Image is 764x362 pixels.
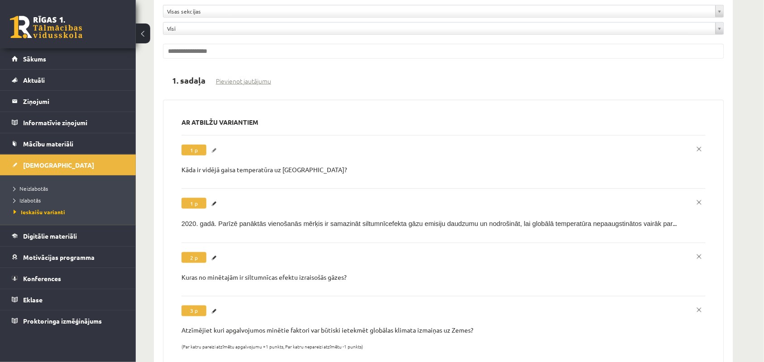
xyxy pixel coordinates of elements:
span: Visi [167,23,712,34]
span: 3 p [181,306,206,316]
a: Labot [211,252,220,264]
a: x [693,143,706,155]
legend: Informatīvie ziņojumi [23,112,124,133]
p: Kuras no minētajām ir siltumnīcas efektu izraisošās gāzes? [181,273,706,282]
span: 1 p [181,145,206,155]
a: Visas sekcijas [163,5,724,17]
a: Informatīvie ziņojumi [12,112,124,133]
a: Mācību materiāli [12,133,124,154]
a: Proktoringa izmēģinājums [12,310,124,331]
span: Ieskaišu varianti [14,208,65,216]
a: Ieskaišu varianti [14,208,127,216]
p: Atzīmējiet kuri apgalvojumos minētie faktori var būtiski ietekmēt globālas klimata izmaiņas uz Ze... [181,326,706,335]
span: Sākums [23,55,46,63]
a: Pievienot jautājumu [216,76,271,86]
span: 1 p [181,198,206,209]
a: Ziņojumi [12,91,124,112]
a: Labot [211,198,220,210]
a: [DEMOGRAPHIC_DATA] [12,155,124,175]
a: x [693,304,706,316]
span: 2 p [181,252,206,263]
span: Visas sekcijas [167,5,712,17]
a: Labot [211,306,220,317]
span: [DEMOGRAPHIC_DATA] [23,161,94,169]
span: Eklase [23,296,43,304]
span: Aktuāli [23,76,45,84]
a: Labot [211,145,220,156]
legend: Ziņojumi [23,91,124,112]
a: Konferences [12,268,124,289]
sub: (Par katru pareizi atzīmētu apgalvojumu +1 punkts, Par katru nepareizi atzīmētu -1 punkts) [181,343,363,350]
p: Kāda ir vidējā gaisa temperatūra uz [GEOGRAPHIC_DATA]? [181,165,706,174]
span: 2020. gadā. Parīzē panāktās vienošanās mērķis ir samazināt siltumnīcefekta gāzu emisiju daudzumu ... [181,220,673,227]
a: Visi [163,23,724,34]
a: x [693,250,706,263]
p: ... [181,219,706,228]
span: Izlabotās [14,197,41,204]
h3: Ar atbilžu variantiem [181,118,706,126]
a: Eklase [12,289,124,310]
span: Konferences [23,274,61,282]
a: Digitālie materiāli [12,226,124,246]
a: Rīgas 1. Tālmācības vidusskola [10,16,82,38]
a: Aktuāli [12,70,124,90]
a: Motivācijas programma [12,247,124,268]
a: Sākums [12,48,124,69]
h2: 1. sadaļa [163,70,215,91]
span: Digitālie materiāli [23,232,77,240]
span: Proktoringa izmēģinājums [23,317,102,325]
a: Neizlabotās [14,184,127,193]
span: Neizlabotās [14,185,48,192]
a: Izlabotās [14,196,127,204]
a: x [693,196,706,209]
span: Motivācijas programma [23,253,95,261]
span: Mācību materiāli [23,140,73,148]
